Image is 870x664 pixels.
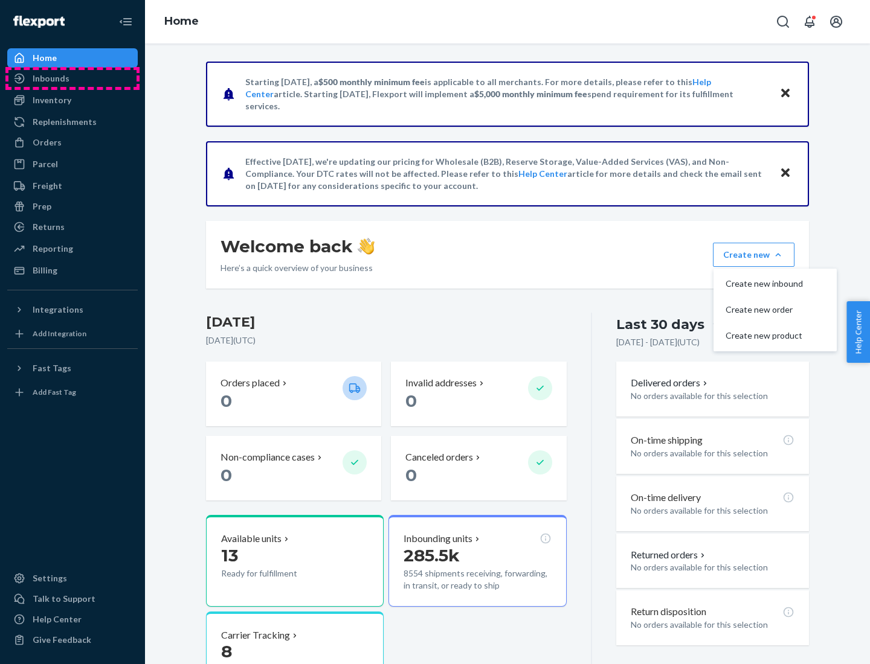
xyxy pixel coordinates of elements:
[631,605,706,619] p: Return disposition
[388,515,566,607] button: Inbounding units285.5k8554 shipments receiving, forwarding, in transit, or ready to ship
[631,376,710,390] button: Delivered orders
[206,515,384,607] button: Available units13Ready for fulfillment
[713,243,794,267] button: Create newCreate new inboundCreate new orderCreate new product
[391,362,566,426] button: Invalid addresses 0
[631,548,707,562] button: Returned orders
[846,301,870,363] button: Help Center
[33,158,58,170] div: Parcel
[33,387,76,397] div: Add Fast Tag
[33,72,69,85] div: Inbounds
[33,200,51,212] div: Prep
[7,569,138,588] a: Settings
[404,567,551,592] p: 8554 shipments receiving, forwarding, in transit, or ready to ship
[631,433,703,447] p: On-time shipping
[7,359,138,378] button: Fast Tags
[221,235,375,257] h1: Welcome back
[7,91,138,110] a: Inventory
[33,593,95,605] div: Talk to Support
[474,89,587,99] span: $5,000 monthly minimum fee
[7,239,138,258] a: Reporting
[631,390,794,402] p: No orders available for this selection
[245,156,768,192] p: Effective [DATE], we're updating our pricing for Wholesale (B2B), Reserve Storage, Value-Added Se...
[7,197,138,216] a: Prep
[114,10,138,34] button: Close Navigation
[616,336,700,348] p: [DATE] - [DATE] ( UTC )
[7,324,138,343] a: Add Integration
[33,116,97,128] div: Replenishments
[7,300,138,319] button: Integrations
[7,383,138,402] a: Add Fast Tag
[7,69,138,88] a: Inbounds
[716,323,834,349] button: Create new product
[33,572,67,584] div: Settings
[7,589,138,608] a: Talk to Support
[221,628,290,642] p: Carrier Tracking
[631,447,794,459] p: No orders available for this selection
[155,4,208,39] ol: breadcrumbs
[33,634,91,646] div: Give Feedback
[221,545,238,566] span: 13
[33,362,71,374] div: Fast Tags
[771,10,795,34] button: Open Search Box
[33,264,57,276] div: Billing
[221,262,375,274] p: Here’s a quick overview of your business
[33,180,62,192] div: Freight
[33,136,62,148] div: Orders
[7,610,138,629] a: Help Center
[318,77,425,87] span: $500 monthly minimum fee
[391,436,566,500] button: Canceled orders 0
[33,613,82,625] div: Help Center
[33,328,86,339] div: Add Integration
[716,297,834,323] button: Create new order
[7,176,138,196] a: Freight
[404,545,460,566] span: 285.5k
[631,619,794,631] p: No orders available for this selection
[206,436,381,500] button: Non-compliance cases 0
[33,52,57,64] div: Home
[164,14,199,28] a: Home
[7,630,138,650] button: Give Feedback
[7,112,138,132] a: Replenishments
[33,94,71,106] div: Inventory
[404,532,472,546] p: Inbounding units
[221,465,232,485] span: 0
[221,391,232,411] span: 0
[33,221,65,233] div: Returns
[221,532,282,546] p: Available units
[206,362,381,426] button: Orders placed 0
[631,491,701,505] p: On-time delivery
[13,16,65,28] img: Flexport logo
[797,10,822,34] button: Open notifications
[716,271,834,297] button: Create new inbound
[221,376,280,390] p: Orders placed
[221,450,315,464] p: Non-compliance cases
[405,450,473,464] p: Canceled orders
[778,165,793,182] button: Close
[7,261,138,280] a: Billing
[405,376,477,390] p: Invalid addresses
[405,391,417,411] span: 0
[631,561,794,573] p: No orders available for this selection
[206,334,567,346] p: [DATE] ( UTC )
[33,243,73,255] div: Reporting
[631,505,794,517] p: No orders available for this selection
[518,168,567,179] a: Help Center
[245,76,768,112] p: Starting [DATE], a is applicable to all merchants. For more details, please refer to this article...
[7,48,138,68] a: Home
[7,217,138,237] a: Returns
[33,304,83,316] div: Integrations
[824,10,848,34] button: Open account menu
[7,155,138,174] a: Parcel
[726,279,803,288] span: Create new inbound
[221,641,232,662] span: 8
[726,331,803,340] span: Create new product
[358,238,375,255] img: hand-wave emoji
[206,313,567,332] h3: [DATE]
[726,305,803,314] span: Create new order
[221,567,333,579] p: Ready for fulfillment
[405,465,417,485] span: 0
[616,315,704,334] div: Last 30 days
